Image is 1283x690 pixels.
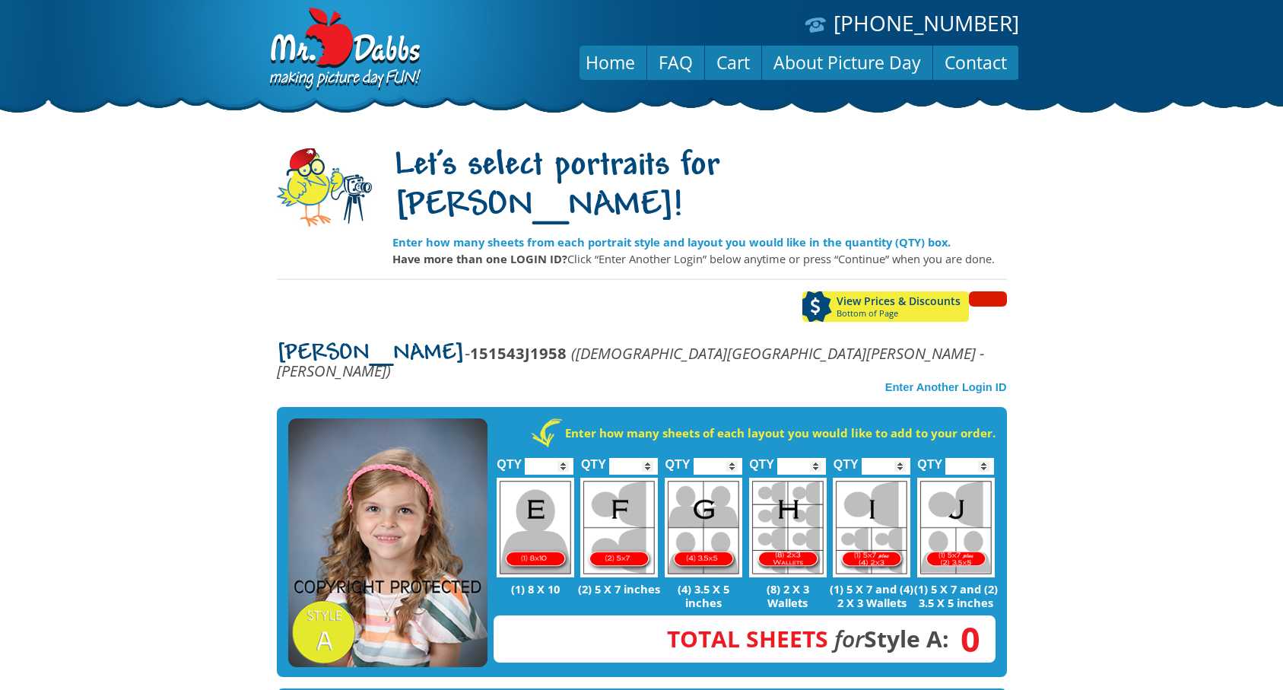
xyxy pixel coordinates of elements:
label: QTY [834,441,859,479]
img: I [833,478,910,577]
img: F [580,478,658,577]
p: (4) 3.5 X 5 inches [662,582,746,609]
a: FAQ [647,44,704,81]
a: Enter Another Login ID [885,381,1007,393]
em: for [834,623,864,654]
img: E [497,478,574,577]
p: (1) 5 X 7 and (4) 2 X 3 Wallets [830,582,914,609]
p: - [277,345,1007,379]
strong: Enter how many sheets from each portrait style and layout you would like in the quantity (QTY) box. [392,234,951,250]
p: (1) 8 X 10 [494,582,578,596]
label: QTY [917,441,942,479]
label: QTY [749,441,774,479]
a: Contact [933,44,1018,81]
strong: Have more than one LOGIN ID? [392,251,567,266]
strong: 151543J1958 [470,342,567,364]
span: Bottom of Page [837,309,969,318]
span: [PERSON_NAME] [277,342,465,366]
p: Click “Enter Another Login” below anytime or press “Continue” when you are done. [392,250,1007,267]
img: Dabbs Company [265,8,423,93]
img: STYLE A [288,418,487,668]
strong: Style A: [667,623,949,654]
img: G [665,478,742,577]
em: ([DEMOGRAPHIC_DATA][GEOGRAPHIC_DATA][PERSON_NAME] - [PERSON_NAME]) [277,342,984,381]
a: [PHONE_NUMBER] [834,8,1019,37]
img: J [917,478,995,577]
a: About Picture Day [762,44,932,81]
p: (1) 5 X 7 and (2) 3.5 X 5 inches [914,582,999,609]
strong: Enter how many sheets of each layout you would like to add to your order. [565,425,996,440]
span: 0 [949,631,980,647]
label: QTY [497,441,522,479]
img: H [749,478,827,577]
img: camera-mascot [277,148,372,227]
p: (2) 5 X 7 inches [577,582,662,596]
a: View Prices & DiscountsBottom of Page [802,291,969,322]
a: Cart [705,44,761,81]
span: Total Sheets [667,623,828,654]
label: QTY [665,441,691,479]
label: QTY [581,441,606,479]
p: (8) 2 X 3 Wallets [745,582,830,609]
h1: Let's select portraits for [PERSON_NAME]! [392,147,1007,227]
a: Home [574,44,646,81]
